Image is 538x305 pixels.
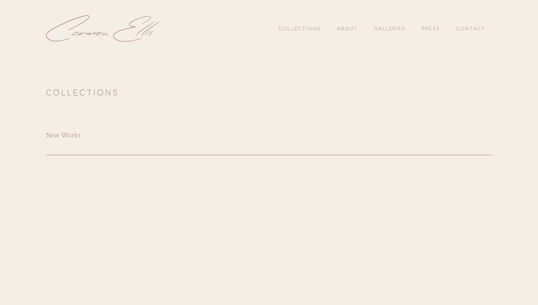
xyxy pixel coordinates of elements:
h1: COLLECTIONS [46,88,492,96]
a: Collections [279,22,321,35]
a: About [337,25,358,31]
a: Contact [456,22,486,35]
a: Galleries [374,25,405,31]
a: Press [422,22,440,35]
img: Carmen Ellis Studio [46,15,160,42]
h3: New Works [46,130,492,140]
